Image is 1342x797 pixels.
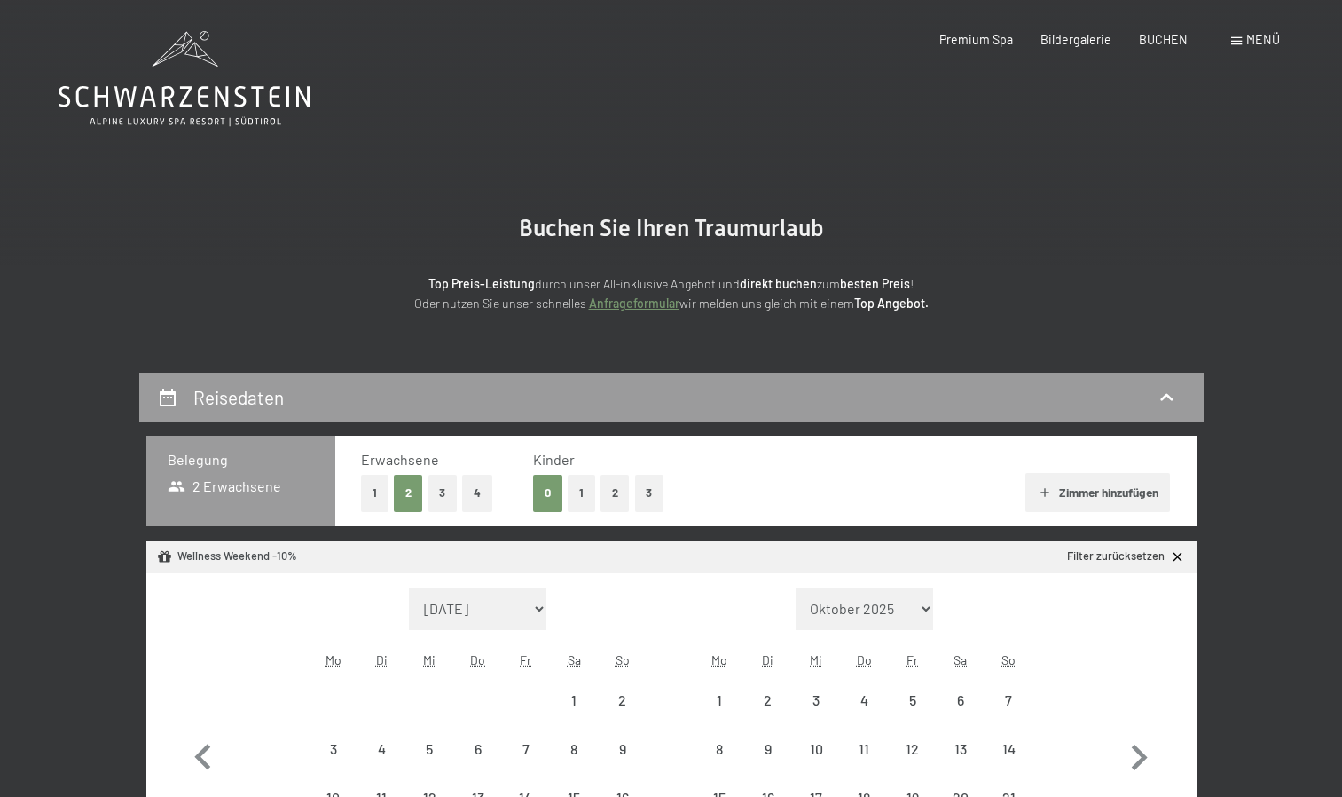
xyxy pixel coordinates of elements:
[168,477,282,496] span: 2 Erwachsene
[598,675,646,723] div: Anreise nicht möglich
[792,675,840,723] div: Wed Dec 03 2025
[552,693,596,738] div: 1
[888,725,936,773] div: Fri Dec 12 2025
[568,475,595,511] button: 1
[937,725,985,773] div: Sat Dec 13 2025
[310,725,357,773] div: Mon Nov 03 2025
[840,725,888,773] div: Anreise nicht möglich
[616,652,630,667] abbr: Sonntag
[746,742,790,786] div: 9
[462,475,492,511] button: 4
[888,675,936,723] div: Anreise nicht möglich
[454,725,502,773] div: Thu Nov 06 2025
[857,652,872,667] abbr: Donnerstag
[986,742,1031,786] div: 14
[1025,473,1170,512] button: Zimmer hinzufügen
[407,742,451,786] div: 5
[310,725,357,773] div: Anreise nicht möglich
[326,652,341,667] abbr: Montag
[504,742,548,786] div: 7
[519,215,824,241] span: Buchen Sie Ihren Traumurlaub
[888,675,936,723] div: Fri Dec 05 2025
[890,693,934,738] div: 5
[840,675,888,723] div: Anreise nicht möglich
[405,725,453,773] div: Anreise nicht möglich
[454,725,502,773] div: Anreise nicht möglich
[376,652,388,667] abbr: Dienstag
[938,742,983,786] div: 13
[985,725,1032,773] div: Anreise nicht möglich
[1001,652,1016,667] abbr: Sonntag
[598,675,646,723] div: Sun Nov 02 2025
[281,274,1062,314] p: durch unser All-inklusive Angebot und zum ! Oder nutzen Sie unser schnelles wir melden uns gleich...
[762,652,773,667] abbr: Dienstag
[359,742,404,786] div: 4
[405,725,453,773] div: Wed Nov 05 2025
[937,675,985,723] div: Anreise nicht möglich
[954,652,967,667] abbr: Samstag
[794,693,838,738] div: 3
[589,296,679,311] a: Anfrageformular
[711,652,727,667] abbr: Montag
[810,652,822,667] abbr: Mittwoch
[470,652,485,667] abbr: Donnerstag
[157,548,297,564] div: Wellness Weekend -10%
[744,725,792,773] div: Tue Dec 09 2025
[792,725,840,773] div: Wed Dec 10 2025
[502,725,550,773] div: Anreise nicht möglich
[939,32,1013,47] a: Premium Spa
[502,725,550,773] div: Fri Nov 07 2025
[740,276,817,291] strong: direkt buchen
[394,475,423,511] button: 2
[986,693,1031,738] div: 7
[842,742,886,786] div: 11
[985,675,1032,723] div: Sun Dec 07 2025
[888,725,936,773] div: Anreise nicht möglich
[890,742,934,786] div: 12
[550,725,598,773] div: Sat Nov 08 2025
[168,450,314,470] h3: Belegung
[598,725,646,773] div: Sun Nov 09 2025
[550,675,598,723] div: Sat Nov 01 2025
[906,652,918,667] abbr: Freitag
[428,276,535,291] strong: Top Preis-Leistung
[695,725,743,773] div: Anreise nicht möglich
[744,725,792,773] div: Anreise nicht möglich
[552,742,596,786] div: 8
[854,296,929,311] strong: Top Angebot.
[1246,32,1280,47] span: Menü
[697,742,742,786] div: 8
[985,675,1032,723] div: Anreise nicht möglich
[361,475,388,511] button: 1
[357,725,405,773] div: Anreise nicht möglich
[937,675,985,723] div: Sat Dec 06 2025
[423,652,436,667] abbr: Mittwoch
[794,742,838,786] div: 10
[840,675,888,723] div: Thu Dec 04 2025
[600,475,630,511] button: 2
[746,693,790,738] div: 2
[456,742,500,786] div: 6
[598,725,646,773] div: Anreise nicht möglich
[695,675,743,723] div: Mon Dec 01 2025
[840,725,888,773] div: Thu Dec 11 2025
[635,475,664,511] button: 3
[938,693,983,738] div: 6
[600,742,644,786] div: 9
[428,475,458,511] button: 3
[695,725,743,773] div: Mon Dec 08 2025
[1040,32,1111,47] a: Bildergalerie
[520,652,531,667] abbr: Freitag
[193,386,284,408] h2: Reisedaten
[1139,32,1188,47] a: BUCHEN
[744,675,792,723] div: Anreise nicht möglich
[550,725,598,773] div: Anreise nicht möglich
[533,475,562,511] button: 0
[357,725,405,773] div: Tue Nov 04 2025
[361,451,439,468] span: Erwachsene
[842,693,886,738] div: 4
[157,549,172,564] svg: Angebot/Paket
